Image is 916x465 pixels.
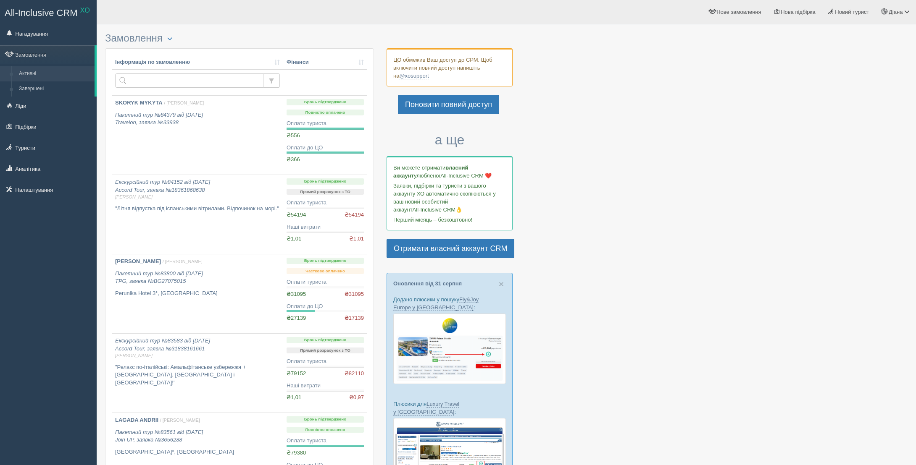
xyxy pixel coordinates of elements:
div: Оплати туриста [287,358,364,366]
div: Оплати туриста [287,278,364,286]
p: Бронь підтверджено [287,337,364,343]
span: ₴366 [287,156,300,162]
i: Пакетний тур №84379 від [DATE] Travelon, заявка №33938 [115,112,203,126]
i: Екскурсійний тур №84152 від [DATE] Accord Tour, заявка №18361868638 [115,179,280,201]
p: Бронь підтверджено [287,258,364,264]
h3: а ще [387,133,513,147]
p: Повністю оплачено [287,427,364,433]
span: Діана [889,9,903,15]
span: Нова підбірка [781,9,816,15]
span: ₴1,01 [287,394,301,400]
span: [PERSON_NAME] [115,194,280,200]
p: Perunika Hotel 3*, [GEOGRAPHIC_DATA] [115,290,280,298]
button: Close [499,280,504,288]
a: SKORYK MYKYTA / [PERSON_NAME] Пакетний тур №84379 від [DATE]Travelon, заявка №33938 [112,96,283,175]
a: Екскурсійний тур №84152 від [DATE]Accord Tour, заявка №18361868638[PERSON_NAME] "Літня відпустка ... [112,175,283,254]
p: Плюсики для : [393,400,506,416]
span: All-Inclusive CRM [5,8,78,18]
span: ₴54194 [345,211,364,219]
span: ₴17139 [345,314,364,322]
span: / [PERSON_NAME] [164,100,204,105]
i: Пакетний тур №83800 від [DATE] TPG, заявка №BG27075015 [115,270,203,285]
p: Додано плюсики у пошуку : [393,295,506,311]
b: SKORYK MYKYTA [115,99,163,106]
img: fly-joy-de-proposal-crm-for-travel-agency.png [393,313,506,384]
a: Отримати власний аккаунт CRM [387,239,514,258]
div: Оплати до ЦО [287,303,364,311]
p: Частково оплачено [287,268,364,274]
a: Luxury Travel у [GEOGRAPHIC_DATA] [393,401,459,415]
input: Пошук за номером замовлення, ПІБ або паспортом туриста [115,73,263,88]
span: ₴31095 [287,291,306,297]
span: / [PERSON_NAME] [163,259,203,264]
b: [PERSON_NAME] [115,258,161,264]
a: Екскурсійний тур №83583 від [DATE]Accord Tour, заявка №31838161661[PERSON_NAME] "Релакс по-італій... [112,334,283,413]
p: Ви можете отримати улюбленої [393,164,506,180]
p: Повністю оплачено [287,110,364,116]
p: Прямий розрахунок з ТО [287,347,364,354]
div: Оплати туриста [287,120,364,128]
span: × [499,279,504,289]
p: Перший місяць – безкоштовно! [393,216,506,224]
a: Поновити повний доступ [398,95,499,114]
p: Бронь підтверджено [287,178,364,185]
div: Оплати туриста [287,199,364,207]
a: Активні [15,66,95,81]
h3: Замовлення [105,33,374,44]
span: All-Inclusive CRM👌 [413,206,463,213]
a: Оновлення від 31 серпня [393,280,462,287]
p: "Літня відпустка під іспанськими вітрилами. Відпочинок на морі." [115,205,280,213]
span: ₴1,01 [287,235,301,242]
span: All-Inclusive CRM ❤️ [440,172,492,179]
a: [PERSON_NAME] / [PERSON_NAME] Пакетний тур №83800 від [DATE]TPG, заявка №BG27075015 Perunika Hote... [112,254,283,333]
a: @xosupport [399,73,429,79]
p: Бронь підтверджено [287,416,364,423]
a: Завершені [15,81,95,97]
span: ₴1,01 [349,235,364,243]
p: [GEOGRAPHIC_DATA]*, [GEOGRAPHIC_DATA] [115,448,280,456]
p: "Релакс по-італійські: Амальфітанське узбережжя + [GEOGRAPHIC_DATA], [GEOGRAPHIC_DATA] і [GEOGRAP... [115,363,280,387]
b: LAGADA ANDRII [115,417,158,423]
a: All-Inclusive CRM XO [0,0,96,24]
p: Прямий розрахунок з ТО [287,189,364,195]
span: ₴54194 [287,212,306,218]
a: Фінанси [287,58,364,66]
span: Новий турист [835,9,869,15]
span: ₴556 [287,132,300,138]
div: Наші витрати [287,382,364,390]
div: Наші витрати [287,223,364,231]
a: Fly&Joy Europe у [GEOGRAPHIC_DATA] [393,296,479,311]
i: Екскурсійний тур №83583 від [DATE] Accord Tour, заявка №31838161661 [115,337,280,359]
span: / [PERSON_NAME] [160,418,200,423]
sup: XO [80,7,90,14]
p: Заявки, підбірки та туристи з вашого аккаунту ХО автоматично скопіюються у ваш новий особистий ак... [393,182,506,214]
div: ЦО обмежив Ваш доступ до СРМ. Щоб включити повний доступ напишіть на [387,48,513,86]
span: ₴27139 [287,315,306,321]
span: ₴0,97 [349,394,364,402]
span: ₴79380 [287,449,306,456]
i: Пакетний тур №83561 від [DATE] Join UP, заявка №3656288 [115,429,203,443]
span: ₴31095 [345,290,364,298]
div: Оплати до ЦО [287,144,364,152]
span: Нове замовлення [716,9,761,15]
div: Оплати туриста [287,437,364,445]
span: ₴82110 [345,370,364,378]
p: Бронь підтверджено [287,99,364,105]
span: ₴79152 [287,370,306,376]
b: власний аккаунт [393,165,469,179]
a: Інформація по замовленню [115,58,280,66]
span: [PERSON_NAME] [115,353,280,359]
